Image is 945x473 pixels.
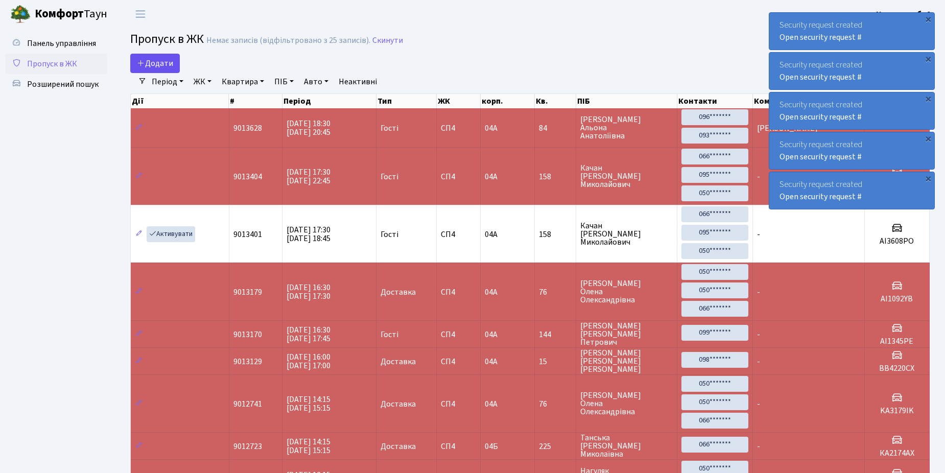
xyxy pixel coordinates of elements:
span: Додати [137,58,173,69]
span: [DATE] 16:30 [DATE] 17:45 [287,324,330,344]
div: Немає записів (відфільтровано з 25 записів). [206,36,370,45]
span: Доставка [381,358,416,366]
span: 04А [485,171,498,182]
a: Квартира [218,73,268,90]
span: - [757,329,760,340]
span: 9013179 [233,287,262,298]
span: [PERSON_NAME] [757,123,818,134]
a: Пропуск в ЖК [5,54,107,74]
span: Танська [PERSON_NAME] Миколаївна [580,434,673,458]
div: × [923,173,933,183]
h5: AI1092YB [869,294,925,304]
img: logo.png [10,4,31,25]
span: [PERSON_NAME] Альона Анатоліївна [580,115,673,140]
span: СП4 [441,400,476,408]
span: 9012741 [233,398,262,410]
th: Тип [376,94,437,108]
span: СП4 [441,288,476,296]
span: Гості [381,330,398,339]
span: Качан [PERSON_NAME] Миколайович [580,164,673,188]
span: 9012723 [233,441,262,452]
span: СП4 [441,173,476,181]
span: Гості [381,230,398,239]
span: [DATE] 16:00 [DATE] 17:00 [287,351,330,371]
span: Розширений пошук [27,79,99,90]
div: × [923,54,933,64]
span: Гості [381,173,398,181]
h5: АІ3608РО [869,236,925,246]
b: Комфорт [35,6,84,22]
span: Доставка [381,400,416,408]
div: Security request created [769,172,934,209]
a: Скинути [372,36,403,45]
div: Security request created [769,92,934,129]
a: Неактивні [335,73,381,90]
span: 04А [485,356,498,367]
span: - [757,287,760,298]
div: × [923,93,933,104]
a: ЖК [190,73,216,90]
span: 04Б [485,441,498,452]
span: 04А [485,398,498,410]
span: 04А [485,287,498,298]
span: СП4 [441,124,476,132]
div: Security request created [769,13,934,50]
th: ПІБ [576,94,677,108]
span: [DATE] 18:30 [DATE] 20:45 [287,118,330,138]
span: Пропуск в ЖК [130,30,204,48]
span: 84 [539,124,572,132]
span: 9013129 [233,356,262,367]
span: 15 [539,358,572,366]
a: Open security request # [779,191,862,202]
button: Переключити навігацію [128,6,153,22]
h5: ВВ4220СХ [869,364,925,373]
th: Період [282,94,376,108]
span: [PERSON_NAME] [PERSON_NAME] [PERSON_NAME] [580,349,673,373]
th: Ком. [753,94,865,108]
h5: КА2174АХ [869,448,925,458]
th: # [229,94,282,108]
span: - [757,171,760,182]
span: 9013628 [233,123,262,134]
span: - [757,441,760,452]
span: 158 [539,230,572,239]
a: Open security request # [779,151,862,162]
span: 04А [485,123,498,134]
a: Панель управління [5,33,107,54]
th: ЖК [437,94,481,108]
span: СП4 [441,230,476,239]
span: СП4 [441,442,476,451]
a: Open security request # [779,72,862,83]
span: [PERSON_NAME] [PERSON_NAME] Петрович [580,322,673,346]
span: 76 [539,400,572,408]
a: Розширений пошук [5,74,107,94]
span: 9013170 [233,329,262,340]
span: 144 [539,330,572,339]
span: - [757,229,760,240]
a: ПІБ [270,73,298,90]
th: Кв. [535,94,576,108]
span: [DATE] 14:15 [DATE] 15:15 [287,394,330,414]
b: Консьєрж б. 4. [876,9,933,20]
div: Security request created [769,132,934,169]
span: Качан [PERSON_NAME] Миколайович [580,222,673,246]
span: 04А [485,229,498,240]
span: [PERSON_NAME] Олена Олександрівна [580,279,673,304]
a: Додати [130,54,180,73]
span: Гості [381,124,398,132]
h5: АІ1345РЕ [869,337,925,346]
a: Період [148,73,187,90]
a: Open security request # [779,111,862,123]
span: [DATE] 16:30 [DATE] 17:30 [287,282,330,302]
div: × [923,133,933,144]
span: 225 [539,442,572,451]
span: 158 [539,173,572,181]
th: Контакти [677,94,753,108]
span: [DATE] 17:30 [DATE] 22:45 [287,167,330,186]
span: 9013401 [233,229,262,240]
div: × [923,14,933,24]
a: Активувати [147,226,195,242]
span: 04А [485,329,498,340]
a: Open security request # [779,32,862,43]
span: Доставка [381,288,416,296]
